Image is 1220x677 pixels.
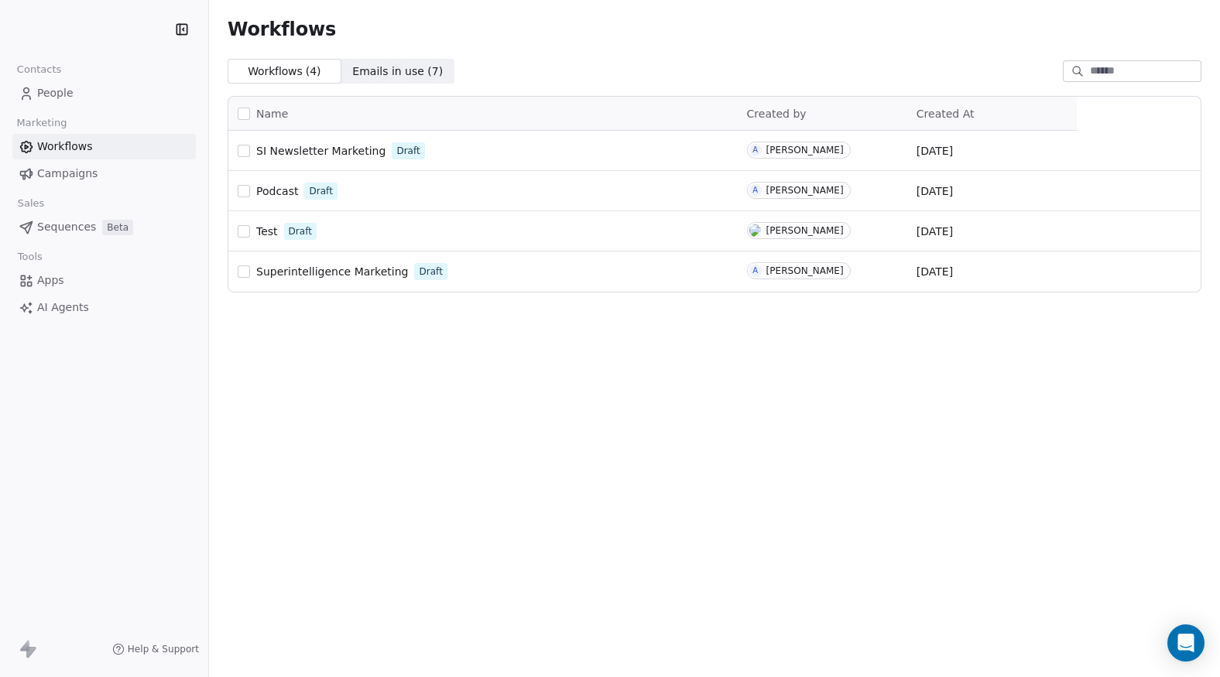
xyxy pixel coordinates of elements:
span: [DATE] [917,224,953,239]
span: Apps [37,272,64,289]
span: Help & Support [128,643,199,655]
span: Beta [102,220,133,235]
span: Superintelligence Marketing [256,265,408,278]
span: Draft [419,265,442,279]
span: Draft [396,144,420,158]
span: [DATE] [917,143,953,159]
span: [DATE] [917,183,953,199]
a: Test [256,224,278,239]
div: [PERSON_NAME] [766,145,844,156]
span: People [37,85,74,101]
span: [DATE] [917,264,953,279]
a: Workflows [12,134,196,159]
span: Sequences [37,219,96,235]
a: People [12,80,196,106]
span: Podcast [256,185,298,197]
span: Workflows [37,138,93,155]
span: Test [256,225,278,238]
a: SI Newsletter Marketing [256,143,386,159]
div: A [752,184,758,197]
a: SequencesBeta [12,214,196,240]
a: Podcast [256,183,298,199]
a: Superintelligence Marketing [256,264,408,279]
div: A [752,144,758,156]
div: Open Intercom Messenger [1167,624,1205,662]
img: S [749,224,761,237]
span: Created by [747,108,807,120]
div: [PERSON_NAME] [766,185,844,196]
span: Name [256,106,288,122]
div: [PERSON_NAME] [766,225,844,236]
div: A [752,265,758,277]
div: [PERSON_NAME] [766,265,844,276]
span: Workflows [228,19,336,40]
span: Created At [917,108,975,120]
span: Emails in use ( 7 ) [352,63,443,80]
span: Marketing [10,111,74,135]
a: Campaigns [12,161,196,186]
span: Draft [289,224,312,238]
span: Tools [11,245,49,268]
span: SI Newsletter Marketing [256,145,386,157]
a: AI Agents [12,295,196,320]
span: Sales [11,192,51,215]
span: AI Agents [37,299,89,316]
span: Campaigns [37,166,98,182]
a: Help & Support [112,643,199,655]
span: Draft [309,184,332,198]
span: Contacts [10,58,68,81]
a: Apps [12,268,196,293]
